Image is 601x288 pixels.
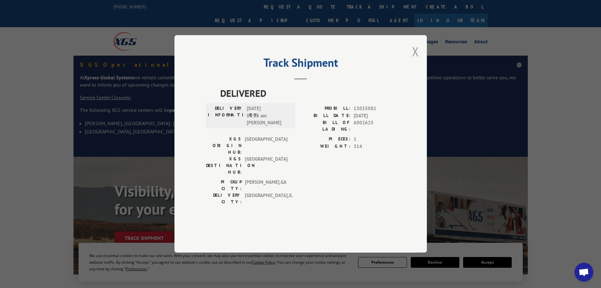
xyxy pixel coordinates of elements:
[301,143,351,150] label: WEIGHT:
[206,156,242,176] label: XGS DESTINATION HUB:
[354,136,395,143] span: 1
[245,192,287,205] span: [GEOGRAPHIC_DATA] , IL
[301,112,351,119] label: BILL DATE:
[245,179,287,192] span: [PERSON_NAME] , GA
[247,105,289,127] span: [DATE] 08:05 am [PERSON_NAME]
[301,119,351,133] label: BILL OF LADING:
[208,105,244,127] label: DELIVERY INFORMATION:
[206,179,242,192] label: PICKUP CITY:
[301,136,351,143] label: PIECES:
[412,43,419,60] button: Close modal
[354,119,395,133] span: 6002625
[206,136,242,156] label: XGS ORIGIN HUB:
[245,136,287,156] span: [GEOGRAPHIC_DATA]
[206,58,395,70] h2: Track Shipment
[301,105,351,113] label: PROBILL:
[354,105,395,113] span: 13035081
[354,143,395,150] span: 314
[206,192,242,205] label: DELIVERY CITY:
[574,263,593,282] a: Open chat
[245,156,287,176] span: [GEOGRAPHIC_DATA]
[354,112,395,119] span: [DATE]
[220,86,395,101] span: DELIVERED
